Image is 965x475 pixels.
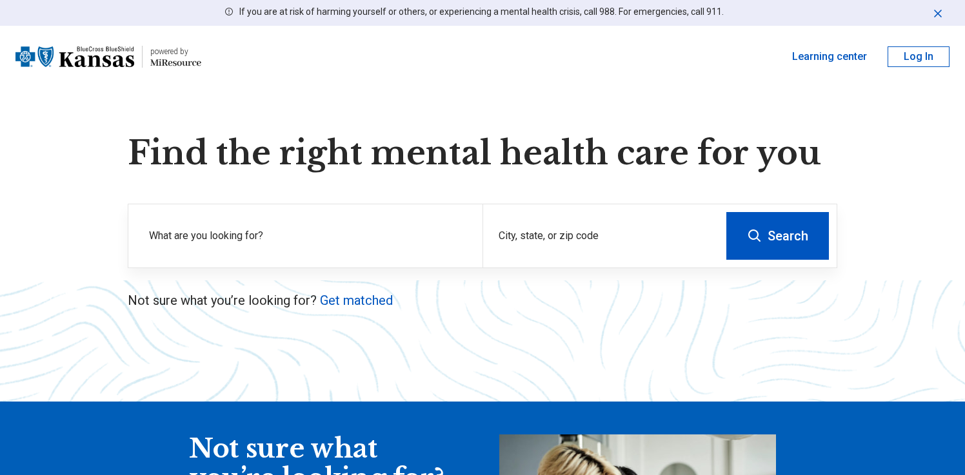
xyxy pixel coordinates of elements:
[726,212,829,260] button: Search
[150,46,201,57] div: powered by
[15,41,201,72] a: Blue Cross Blue Shield Kansaspowered by
[239,5,724,19] p: If you are at risk of harming yourself or others, or experiencing a mental health crisis, call 98...
[149,228,467,244] label: What are you looking for?
[888,46,950,67] button: Log In
[792,49,867,64] a: Learning center
[931,5,944,21] button: Dismiss
[128,291,837,309] p: Not sure what you’re looking for?
[128,134,837,173] h1: Find the right mental health care for you
[320,293,393,308] a: Get matched
[15,41,134,72] img: Blue Cross Blue Shield Kansas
